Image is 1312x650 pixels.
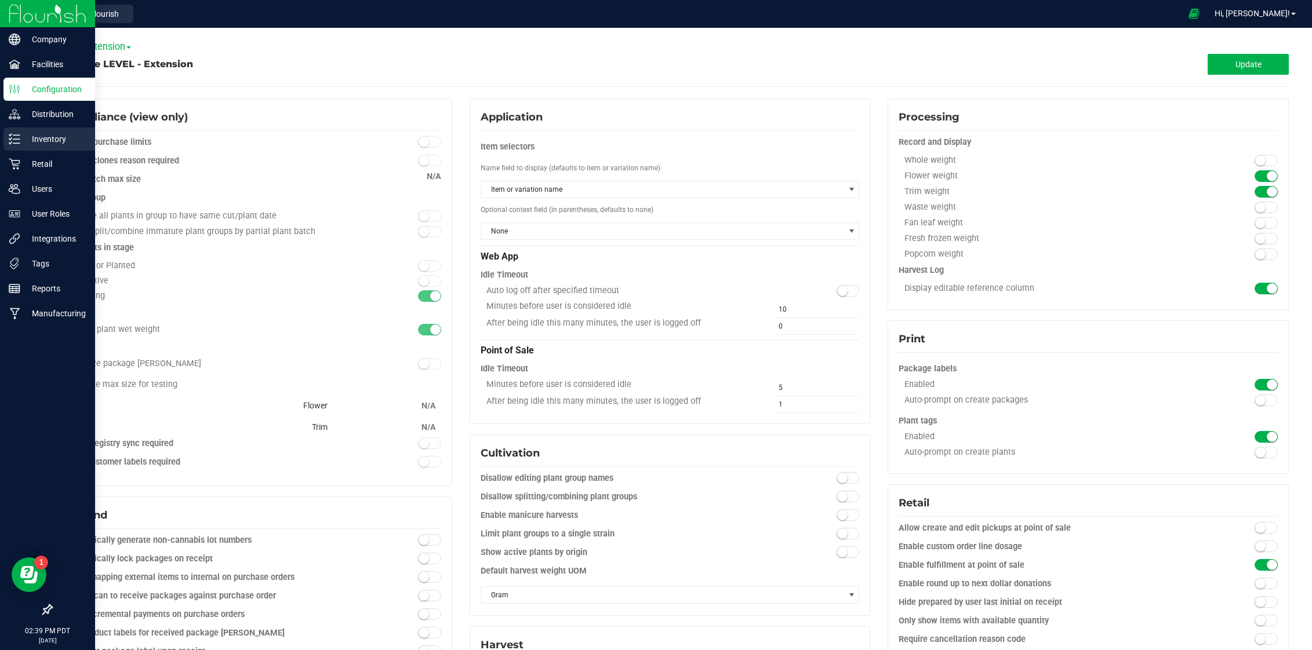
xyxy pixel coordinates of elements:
div: Whole weight [899,155,1183,166]
div: Idle Timeout [481,265,860,286]
div: Enable fulfillment at point of sale [899,560,1183,571]
span: Item or variation name [481,181,845,198]
div: Harvest [62,306,441,317]
inline-svg: Inventory [9,133,20,145]
p: 02:39 PM PDT [5,626,90,636]
div: N/A [418,395,435,416]
div: Record plant wet weight [62,324,346,335]
iframe: Resource center unread badge [34,556,48,569]
div: Require cancellation reason code [899,634,1183,645]
div: Enabled [899,379,1183,390]
div: Package max size for testing [62,374,441,395]
div: Optional context field (in parentheses, defaults to none) [481,199,860,220]
div: Allow create and edit pickups at point of sale [899,523,1183,534]
div: Auto-prompt on create packages [899,395,1183,406]
div: Minutes before user is considered idle [481,301,765,312]
div: Automatically generate non-cannabis lot numbers [62,535,346,546]
div: Trim [62,417,328,437]
configuration-section-card: Application [470,347,871,355]
div: Waste weight [899,202,1183,213]
div: Auto-prompt on create plants [899,447,1183,458]
configuration-section-card: Compliance (view only) [51,342,452,350]
span: Gram [481,587,845,603]
div: Show active plants by origin [481,547,765,558]
p: Users [20,182,90,196]
p: Facilities [20,57,90,71]
input: 0 [773,318,859,334]
configuration-section-card: Processing [888,266,1289,275]
div: Record and Display [899,137,1278,148]
p: Company [20,32,90,46]
div: Flowering [62,291,346,301]
span: None [481,223,845,239]
p: Inventory [20,132,90,146]
div: After being idle this many minutes, the user is logged off [481,396,765,407]
div: Processing [899,109,1278,125]
div: Auto log off after specified timeout [481,286,765,296]
div: Harvest Log [899,265,1278,276]
span: Open Ecommerce Menu [1181,2,1207,25]
inline-svg: Users [9,183,20,195]
inline-svg: Integrations [9,233,20,244]
div: N/A [418,417,435,437]
inline-svg: Configuration [9,83,20,95]
div: Hide prepared by user last initial on receipt [899,597,1183,608]
div: Application [481,109,860,125]
div: Trim weight [899,187,1183,197]
div: Plant group [62,192,441,204]
configuration-section-card: Cultivation [470,590,871,598]
p: [DATE] [5,636,90,645]
div: Point of Sale [481,339,860,359]
inline-svg: Tags [9,258,20,269]
p: Distribution [20,107,90,121]
div: Enable mapping external items to internal on purchase orders [62,572,346,583]
span: Configure LEVEL - Extension [51,59,193,70]
div: Tag plants in stage [62,242,441,254]
div: Enable custom order line dosage [899,541,1183,553]
div: Retail customer labels required [62,457,346,468]
configuration-section-card: Print [888,352,1289,360]
p: Reports [20,282,90,295]
div: Enable manicure harvests [481,510,765,521]
div: Enabled [899,432,1183,442]
p: Tags [20,257,90,271]
div: Automatically lock packages on receipt [62,553,346,565]
div: After being idle this many minutes, the user is logged off [481,318,765,328]
div: Popcorn weight [899,249,1183,260]
inline-svg: Manufacturing [9,308,20,319]
inline-svg: Company [9,34,20,45]
div: Name field to display (defaults to item or variation name) [481,158,860,178]
span: N/A [427,171,441,181]
div: Destroy clones reason required [62,155,346,167]
div: Only show items with available quantity [899,615,1183,627]
div: Enable round up to next dollar donations [899,578,1183,590]
div: Cloned or Planted [62,261,346,271]
div: Flower weight [899,171,1183,181]
iframe: Resource center [12,557,46,592]
div: Enable scan to receive packages against purchase order [62,590,346,602]
span: Update [1235,60,1262,69]
div: Print product labels for received package [PERSON_NAME] [62,627,346,639]
div: Print [899,331,1278,347]
div: Allow split/combine immature plant groups by partial plant batch [62,227,346,237]
div: Disallow editing plant group names [481,473,765,484]
inline-svg: User Roles [9,208,20,220]
p: Integrations [20,232,90,246]
div: Make incremental payments on purchase orders [62,609,346,620]
div: Flower [62,395,328,416]
inline-svg: Distribution [9,108,20,120]
div: Cultivation [481,445,860,461]
div: Enforce purchase limits [62,137,346,148]
div: Plant tags [899,411,1278,432]
div: Fresh frozen weight [899,233,1183,244]
input: 10 [773,301,859,317]
div: Inbound [62,507,441,523]
div: Patient registry sync required [62,438,346,450]
div: Package labels [899,359,1278,379]
p: User Roles [20,207,90,221]
div: Plant batch max size [62,174,441,185]
div: Idle Timeout [481,359,860,379]
div: Compliance (view only) [62,109,441,125]
input: 1 [773,396,859,412]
